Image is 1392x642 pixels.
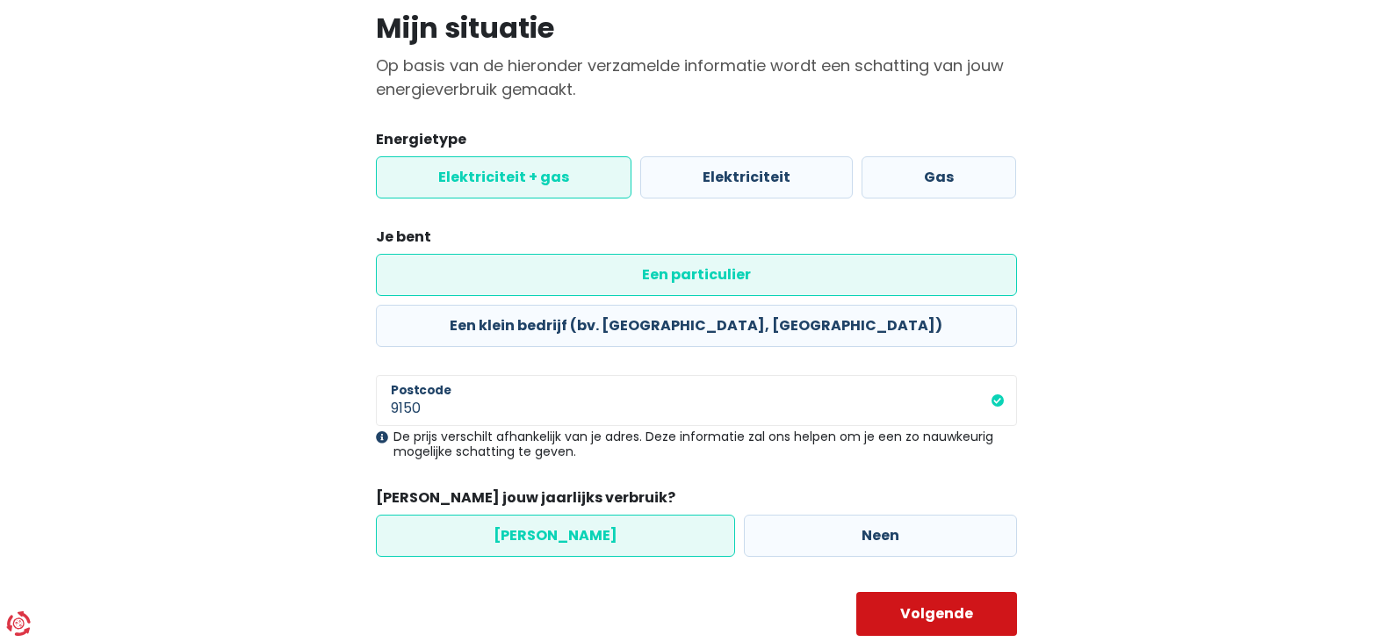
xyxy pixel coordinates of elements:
label: Elektriciteit + gas [376,156,631,198]
p: Op basis van de hieronder verzamelde informatie wordt een schatting van jouw energieverbruik gema... [376,54,1017,101]
button: Volgende [856,592,1017,636]
legend: [PERSON_NAME] jouw jaarlijks verbruik? [376,487,1017,515]
label: Een particulier [376,254,1017,296]
input: 1000 [376,375,1017,426]
label: Neen [744,515,1017,557]
legend: Energietype [376,129,1017,156]
label: Gas [862,156,1016,198]
label: [PERSON_NAME] [376,515,735,557]
h1: Mijn situatie [376,11,1017,45]
legend: Je bent [376,227,1017,254]
div: De prijs verschilt afhankelijk van je adres. Deze informatie zal ons helpen om je een zo nauwkeur... [376,429,1017,459]
label: Een klein bedrijf (bv. [GEOGRAPHIC_DATA], [GEOGRAPHIC_DATA]) [376,305,1017,347]
label: Elektriciteit [640,156,853,198]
